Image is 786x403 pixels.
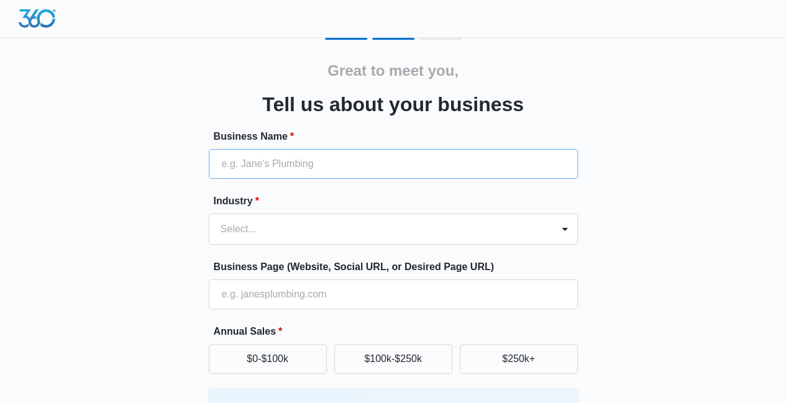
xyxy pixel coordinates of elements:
[327,60,459,82] h2: Great to meet you,
[262,89,524,119] h3: Tell us about your business
[209,279,578,309] input: e.g. janesplumbing.com
[214,260,583,274] label: Business Page (Website, Social URL, or Desired Page URL)
[214,324,583,339] label: Annual Sales
[334,344,452,374] button: $100k-$250k
[214,129,583,144] label: Business Name
[209,344,327,374] button: $0-$100k
[460,344,578,374] button: $250k+
[214,194,583,209] label: Industry
[209,149,578,179] input: e.g. Jane's Plumbing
